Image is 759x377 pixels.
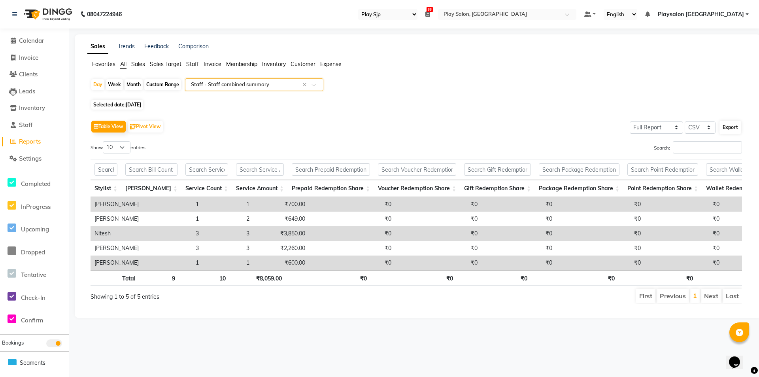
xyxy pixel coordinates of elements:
[531,270,619,286] th: ₹0
[2,137,67,146] a: Reports
[2,154,67,163] a: Settings
[203,212,253,226] td: 2
[121,180,181,197] th: Bill Count: activate to sort column ascending
[126,102,141,108] span: [DATE]
[645,226,723,241] td: ₹0
[309,256,395,270] td: ₹0
[106,79,123,90] div: Week
[481,226,556,241] td: ₹0
[253,256,309,270] td: ₹600.00
[374,180,460,197] th: Voucher Redemption Share: activate to sort column ascending
[253,212,309,226] td: ₹649.00
[203,241,253,256] td: 3
[131,61,145,68] span: Sales
[556,256,645,270] td: ₹0
[425,11,430,18] a: 66
[91,241,143,256] td: [PERSON_NAME]
[91,197,143,212] td: [PERSON_NAME]
[719,121,741,134] button: Export
[21,180,51,188] span: Completed
[19,138,41,145] span: Reports
[19,70,38,78] span: Clients
[87,40,108,54] a: Sales
[91,79,104,90] div: Day
[693,292,697,299] a: 1
[204,61,221,68] span: Invoice
[19,87,35,95] span: Leads
[2,70,67,79] a: Clients
[125,79,143,90] div: Month
[726,345,751,369] iframe: chat widget
[185,163,228,176] input: Search Service Count
[556,241,645,256] td: ₹0
[371,270,457,286] th: ₹0
[140,270,179,286] th: 9
[19,121,32,129] span: Staff
[21,271,46,278] span: Tentative
[20,3,74,25] img: logo
[535,180,623,197] th: Package Redemption Share: activate to sort column ascending
[253,197,309,212] td: ₹700.00
[19,37,44,44] span: Calendar
[143,197,203,212] td: 1
[427,7,433,12] span: 66
[481,241,556,256] td: ₹0
[309,197,395,212] td: ₹0
[2,53,67,63] a: Invoice
[21,203,51,210] span: InProgress
[232,180,288,197] th: Service Amount: activate to sort column ascending
[19,54,38,61] span: Invoice
[203,226,253,241] td: 3
[292,163,370,176] input: Search Prepaid Redemption Share
[2,36,67,45] a: Calendar
[539,163,619,176] input: Search Package Redemption Share
[143,241,203,256] td: 3
[253,241,309,256] td: ₹2,260.00
[203,197,253,212] td: 1
[19,104,45,112] span: Inventory
[178,43,209,50] a: Comparison
[21,316,43,324] span: Confirm
[91,180,121,197] th: Stylist: activate to sort column ascending
[92,61,115,68] span: Favorites
[91,100,143,110] span: Selected date:
[91,256,143,270] td: [PERSON_NAME]
[20,359,45,367] span: Segments
[120,61,126,68] span: All
[179,270,230,286] th: 10
[91,226,143,241] td: Nitesh
[125,163,177,176] input: Search Bill Count
[464,163,531,176] input: Search Gift Redemption Share
[143,256,203,270] td: 1
[19,155,42,162] span: Settings
[395,226,481,241] td: ₹0
[645,241,723,256] td: ₹0
[302,81,309,89] span: Clear all
[94,163,117,176] input: Search Stylist
[395,241,481,256] td: ₹0
[481,212,556,226] td: ₹0
[619,270,697,286] th: ₹0
[118,43,135,50] a: Trends
[21,248,45,256] span: Dropped
[395,197,481,212] td: ₹0
[181,180,232,197] th: Service Count: activate to sort column ascending
[87,3,122,25] b: 08047224946
[457,270,531,286] th: ₹0
[288,180,374,197] th: Prepaid Redemption Share: activate to sort column ascending
[395,256,481,270] td: ₹0
[309,226,395,241] td: ₹0
[395,212,481,226] td: ₹0
[286,270,371,286] th: ₹0
[645,212,723,226] td: ₹0
[150,61,181,68] span: Sales Target
[481,256,556,270] td: ₹0
[91,270,140,286] th: Total
[236,163,284,176] input: Search Service Amount
[2,339,24,346] span: Bookings
[103,141,130,153] select: Showentries
[291,61,315,68] span: Customer
[623,180,702,197] th: Point Redemption Share: activate to sort column ascending
[309,241,395,256] td: ₹0
[2,121,67,130] a: Staff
